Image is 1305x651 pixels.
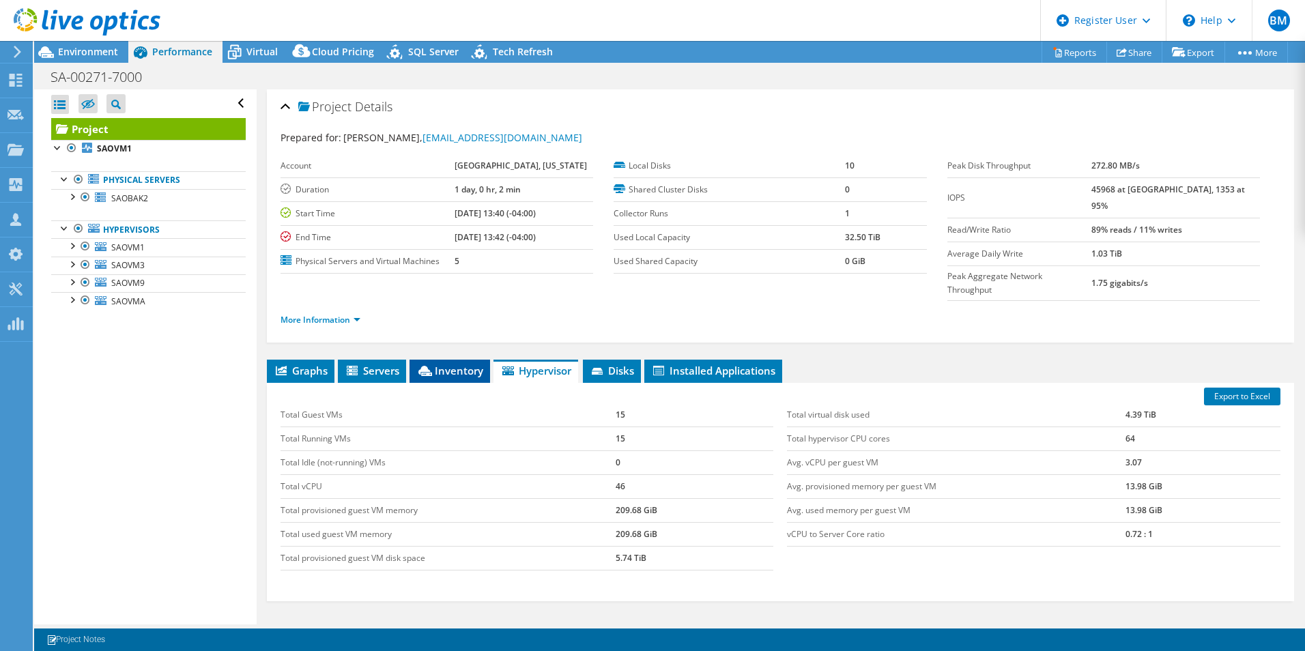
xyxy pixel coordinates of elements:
[845,231,880,243] b: 32.50 TiB
[111,192,148,204] span: SAOBAK2
[44,70,163,85] h1: SA-00271-7000
[455,207,536,219] b: [DATE] 13:40 (-04:00)
[590,364,634,377] span: Disks
[281,546,616,570] td: Total provisioned guest VM disk space
[1204,388,1280,405] a: Export to Excel
[845,255,865,267] b: 0 GiB
[51,274,246,292] a: SAOVM9
[51,257,246,274] a: SAOVM3
[455,231,536,243] b: [DATE] 13:42 (-04:00)
[281,314,360,325] a: More Information
[947,191,1091,205] label: IOPS
[422,131,582,144] a: [EMAIL_ADDRESS][DOMAIN_NAME]
[787,426,1125,450] td: Total hypervisor CPU cores
[281,426,616,450] td: Total Running VMs
[281,450,616,474] td: Total Idle (not-running) VMs
[1268,10,1290,31] span: BM
[51,118,246,140] a: Project
[1091,184,1245,212] b: 45968 at [GEOGRAPHIC_DATA], 1353 at 95%
[1091,277,1148,289] b: 1.75 gigabits/s
[787,522,1125,546] td: vCPU to Server Core ratio
[51,220,246,238] a: Hypervisors
[947,270,1091,297] label: Peak Aggregate Network Throughput
[947,223,1091,237] label: Read/Write Ratio
[616,522,774,546] td: 209.68 GiB
[787,450,1125,474] td: Avg. vCPU per guest VM
[1106,42,1162,63] a: Share
[1125,403,1280,427] td: 4.39 TiB
[845,207,850,219] b: 1
[616,498,774,522] td: 209.68 GiB
[246,45,278,58] span: Virtual
[111,259,145,271] span: SAOVM3
[500,364,571,377] span: Hypervisor
[1162,42,1225,63] a: Export
[281,131,341,144] label: Prepared for:
[281,474,616,498] td: Total vCPU
[51,189,246,207] a: SAOBAK2
[281,159,455,173] label: Account
[1091,160,1140,171] b: 272.80 MB/s
[298,100,352,114] span: Project
[455,160,587,171] b: [GEOGRAPHIC_DATA], [US_STATE]
[281,231,455,244] label: End Time
[947,159,1091,173] label: Peak Disk Throughput
[616,403,774,427] td: 15
[1125,474,1280,498] td: 13.98 GiB
[51,140,246,158] a: SAOVM1
[37,631,115,648] a: Project Notes
[455,184,521,195] b: 1 day, 0 hr, 2 min
[281,183,455,197] label: Duration
[1091,224,1182,235] b: 89% reads / 11% writes
[616,426,774,450] td: 15
[51,292,246,310] a: SAOVMA
[97,143,132,154] b: SAOVM1
[614,255,845,268] label: Used Shared Capacity
[845,184,850,195] b: 0
[614,183,845,197] label: Shared Cluster Disks
[616,474,774,498] td: 46
[51,171,246,189] a: Physical Servers
[281,255,455,268] label: Physical Servers and Virtual Machines
[1224,42,1288,63] a: More
[281,522,616,546] td: Total used guest VM memory
[111,277,145,289] span: SAOVM9
[947,247,1091,261] label: Average Daily Write
[616,546,774,570] td: 5.74 TiB
[58,45,118,58] span: Environment
[787,498,1125,522] td: Avg. used memory per guest VM
[1125,498,1280,522] td: 13.98 GiB
[845,160,855,171] b: 10
[651,364,775,377] span: Installed Applications
[787,474,1125,498] td: Avg. provisioned memory per guest VM
[614,159,845,173] label: Local Disks
[455,255,459,267] b: 5
[416,364,483,377] span: Inventory
[1183,14,1195,27] svg: \n
[1042,42,1107,63] a: Reports
[345,364,399,377] span: Servers
[493,45,553,58] span: Tech Refresh
[408,45,459,58] span: SQL Server
[281,207,455,220] label: Start Time
[1091,248,1122,259] b: 1.03 TiB
[1125,522,1280,546] td: 0.72 : 1
[1125,450,1280,474] td: 3.07
[355,98,392,115] span: Details
[274,364,328,377] span: Graphs
[281,403,616,427] td: Total Guest VMs
[787,403,1125,427] td: Total virtual disk used
[312,45,374,58] span: Cloud Pricing
[111,242,145,253] span: SAOVM1
[614,231,845,244] label: Used Local Capacity
[51,238,246,256] a: SAOVM1
[343,131,582,144] span: [PERSON_NAME],
[616,450,774,474] td: 0
[1125,426,1280,450] td: 64
[281,498,616,522] td: Total provisioned guest VM memory
[614,207,845,220] label: Collector Runs
[152,45,212,58] span: Performance
[111,295,145,307] span: SAOVMA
